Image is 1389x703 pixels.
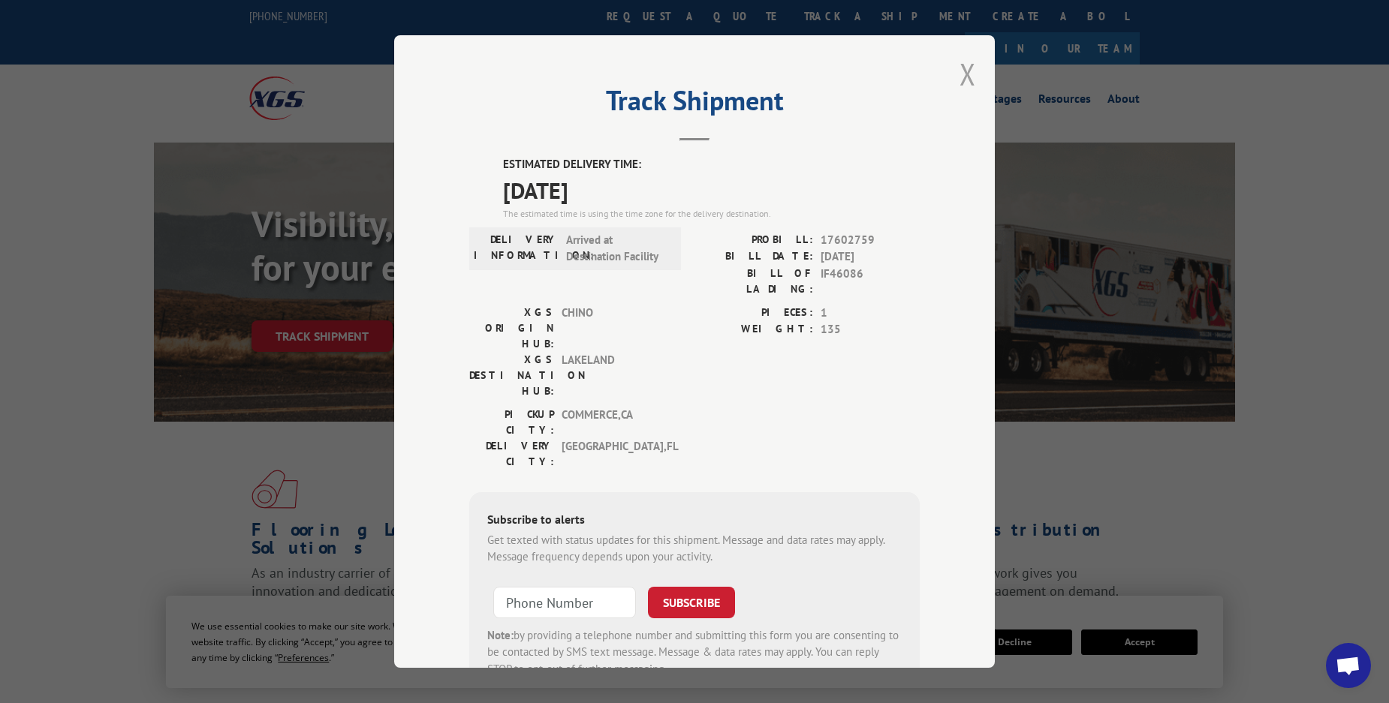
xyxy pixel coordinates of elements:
[469,351,554,398] label: XGS DESTINATION HUB:
[469,437,554,469] label: DELIVERY CITY:
[694,265,813,296] label: BILL OF LADING:
[503,206,920,220] div: The estimated time is using the time zone for the delivery destination.
[821,304,920,321] span: 1
[694,321,813,338] label: WEIGHT:
[648,586,735,617] button: SUBSCRIBE
[821,231,920,248] span: 17602759
[503,173,920,206] span: [DATE]
[1326,643,1371,688] div: Open chat
[474,231,559,265] label: DELIVERY INFORMATION:
[821,248,920,266] span: [DATE]
[566,231,667,265] span: Arrived at Destination Facility
[821,265,920,296] span: IF46086
[493,586,636,617] input: Phone Number
[562,406,663,437] span: COMMERCE , CA
[960,54,976,94] button: Close modal
[694,304,813,321] label: PIECES:
[562,304,663,351] span: CHINO
[487,531,902,565] div: Get texted with status updates for this shipment. Message and data rates may apply. Message frequ...
[469,406,554,437] label: PICKUP CITY:
[694,231,813,248] label: PROBILL:
[487,626,902,677] div: by providing a telephone number and submitting this form you are consenting to be contacted by SM...
[503,156,920,173] label: ESTIMATED DELIVERY TIME:
[562,351,663,398] span: LAKELAND
[821,321,920,338] span: 135
[562,437,663,469] span: [GEOGRAPHIC_DATA] , FL
[694,248,813,266] label: BILL DATE:
[469,90,920,119] h2: Track Shipment
[487,627,514,641] strong: Note:
[487,509,902,531] div: Subscribe to alerts
[469,304,554,351] label: XGS ORIGIN HUB:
